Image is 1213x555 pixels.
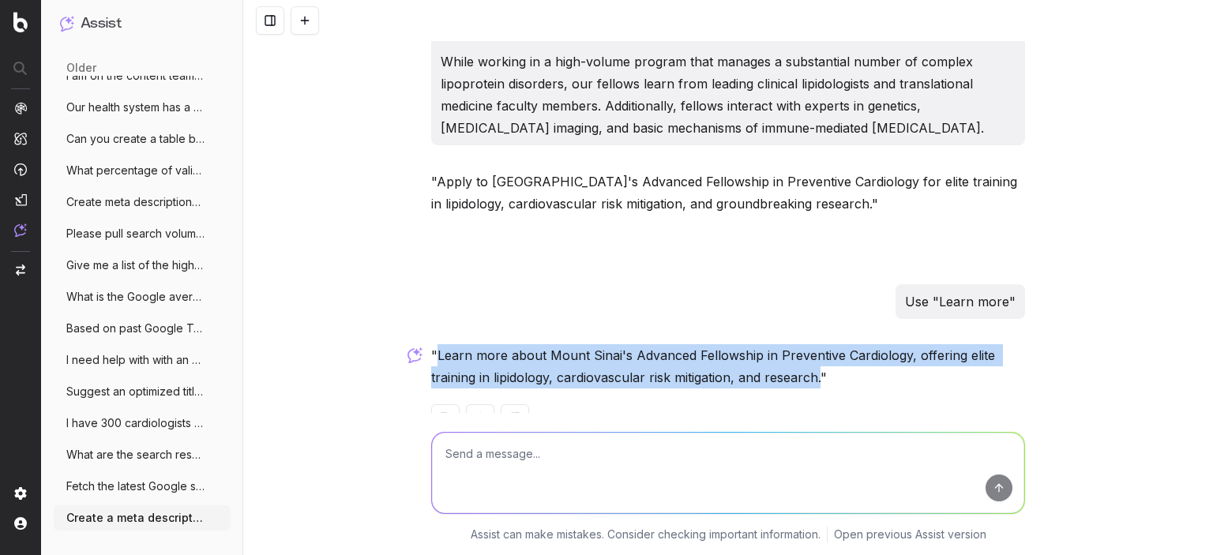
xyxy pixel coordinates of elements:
span: Create meta descriptions for: [URL] [66,194,205,210]
p: While working in a high-volume program that manages a substantial number of complex lipoprotein d... [441,51,1016,139]
h1: Assist [81,13,122,35]
button: Please pull search volumes for the follo [54,221,231,246]
p: Use "Learn more" [905,291,1016,313]
button: Create meta descriptions for: [URL] [54,189,231,215]
span: I have 300 cardiologists across [US_STATE] [66,415,205,431]
span: older [66,60,96,76]
span: Please pull search volumes for the follo [66,226,205,242]
img: Assist [14,223,27,237]
p: "Learn more about Mount Sinai's Advanced Fellowship in Preventive Cardiology, offering elite trai... [431,344,1025,388]
span: I need help with with an HTML Extract. I [66,352,205,368]
span: What percentage of valid pages does not [66,163,205,178]
span: Create a meta description for this [PERSON_NAME] [66,510,205,526]
button: Assist [60,13,224,35]
button: What are the search results for "cardiol [54,442,231,467]
span: Based on past Google Trends data, what w [66,321,205,336]
button: I need help with with an HTML Extract. I [54,347,231,373]
a: Open previous Assist version [834,527,986,542]
img: Botify assist logo [407,347,422,363]
img: My account [14,517,27,530]
button: Can you create a table based on fields I [54,126,231,152]
button: Give me a list of the highest volume key [54,253,231,278]
img: Botify logo [13,12,28,32]
button: Our health system has a spine treatment [54,95,231,120]
span: What is the Google average search volume [66,289,205,305]
span: Our health system has a spine treatment [66,99,205,115]
span: I am on the content team for a [US_STATE] [66,68,205,84]
img: Assist [60,16,74,31]
span: Fetch the latest Google search results f [66,478,205,494]
button: Suggest an optimized title and descripti [54,379,231,404]
button: Based on past Google Trends data, what w [54,316,231,341]
img: Intelligence [14,132,27,145]
img: Activation [14,163,27,176]
img: Setting [14,487,27,500]
span: Suggest an optimized title and descripti [66,384,205,399]
span: Can you create a table based on fields I [66,131,205,147]
img: Switch project [16,264,25,276]
button: Create a meta description for this [PERSON_NAME] [54,505,231,531]
button: Fetch the latest Google search results f [54,474,231,499]
span: Give me a list of the highest volume key [66,257,205,273]
img: Analytics [14,102,27,114]
button: What percentage of valid pages does not [54,158,231,183]
span: What are the search results for "cardiol [66,447,205,463]
button: I am on the content team for a [US_STATE] [54,63,231,88]
button: What is the Google average search volume [54,284,231,309]
p: Assist can make mistakes. Consider checking important information. [471,527,821,542]
p: "Apply to [GEOGRAPHIC_DATA]'s Advanced Fellowship in Preventive Cardiology for elite training in ... [431,171,1025,215]
button: I have 300 cardiologists across [US_STATE] [54,411,231,436]
img: Studio [14,193,27,206]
